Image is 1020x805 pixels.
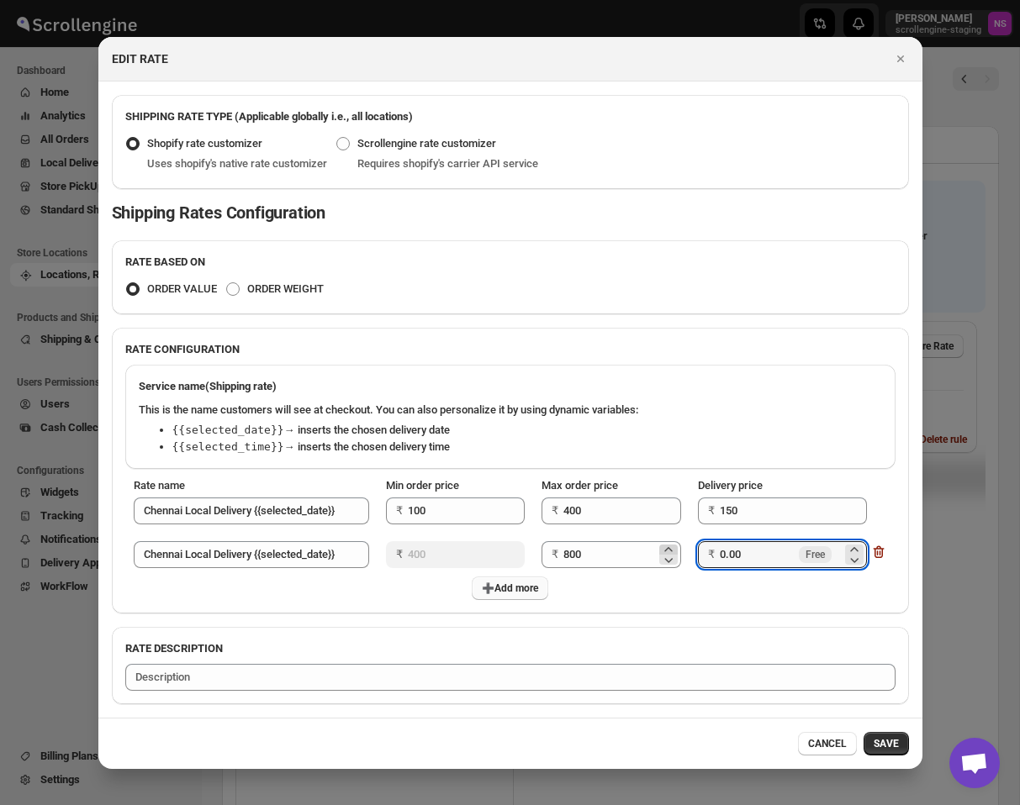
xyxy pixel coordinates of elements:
[396,504,403,517] span: ₹
[552,504,558,517] span: ₹
[134,541,369,568] input: Rate name
[172,422,638,439] li: → inserts the chosen delivery date
[864,732,909,755] button: SAVE
[563,541,657,568] input: No limit
[720,497,841,524] input: 0.00
[172,424,284,436] code: {{selected_date}}
[357,157,538,170] span: Requires shopify's carrier API service
[408,497,499,524] input: 0.00
[708,548,715,560] span: ₹
[552,548,558,560] span: ₹
[134,497,369,524] input: Rate name
[949,738,1000,788] div: Open chat
[125,640,896,657] h2: RATE DESCRIPTION
[134,479,185,492] span: Rate name
[698,479,763,492] span: Delivery price
[482,581,538,595] span: ➕Add more
[808,737,847,750] span: CANCEL
[563,497,657,524] input: No limit
[172,439,638,455] li: → inserts the chosen delivery time
[889,47,912,71] button: Close
[172,440,284,453] code: {{selected_time}}
[806,548,825,561] span: Free
[386,479,459,492] span: Min order price
[139,402,638,418] p: This is the name customers will see at checkout. You can also personalize it by using dynamic var...
[542,479,618,492] span: Max order price
[396,548,403,560] span: ₹
[408,541,525,568] input: 0.00
[472,576,548,600] button: ➕Add more
[874,737,899,750] span: SAVE
[112,203,909,223] p: Shipping Rates Configuration
[205,380,277,392] span: (Shipping rate)
[147,137,262,150] span: Shopify rate customizer
[125,341,896,358] h2: RATE CONFIGURATION
[125,108,896,125] h2: SHIPPING RATE TYPE (Applicable globally i.e., all locations)
[720,541,795,568] input: 0.00
[247,282,324,295] span: ORDER WEIGHT
[708,504,715,517] span: ₹
[798,732,857,755] button: CANCEL
[112,50,168,67] h2: EDIT RATE
[125,254,896,271] h2: RATE BASED ON
[139,380,277,392] b: Service name
[357,137,496,150] span: Scrollengine rate customizer
[147,157,327,170] span: Uses shopify's native rate customizer
[147,282,217,295] span: ORDER VALUE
